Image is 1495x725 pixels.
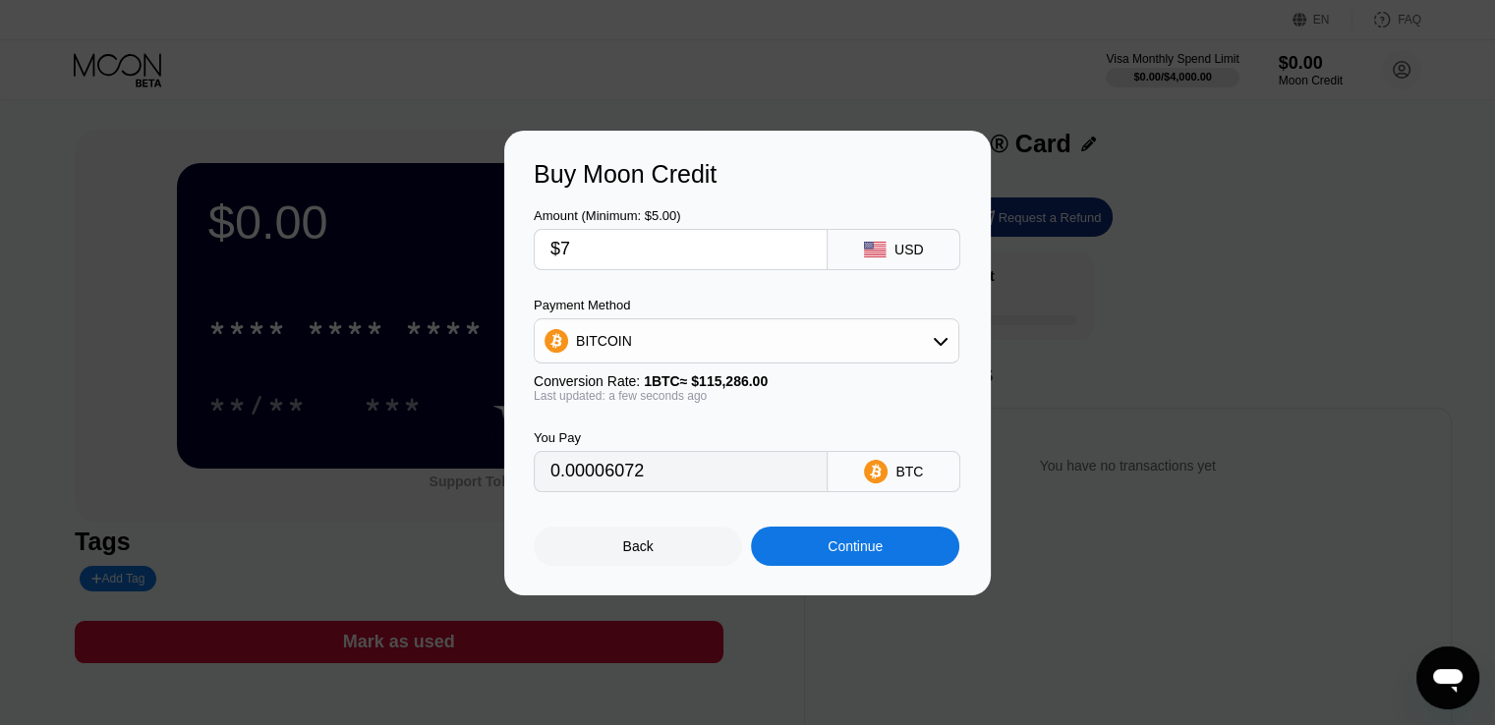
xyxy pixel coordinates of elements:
[644,373,768,389] span: 1 BTC ≈ $115,286.00
[534,373,959,389] div: Conversion Rate:
[895,464,923,479] div: BTC
[534,160,961,189] div: Buy Moon Credit
[1416,646,1479,709] iframe: Button to launch messaging window, conversation in progress
[550,230,811,269] input: $0.00
[576,333,632,349] div: BITCOIN
[751,527,959,566] div: Continue
[828,538,883,554] div: Continue
[534,389,959,403] div: Last updated: a few seconds ago
[894,242,924,257] div: USD
[534,298,959,312] div: Payment Method
[534,430,828,445] div: You Pay
[534,527,742,566] div: Back
[623,538,654,554] div: Back
[535,321,958,361] div: BITCOIN
[534,208,828,223] div: Amount (Minimum: $5.00)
